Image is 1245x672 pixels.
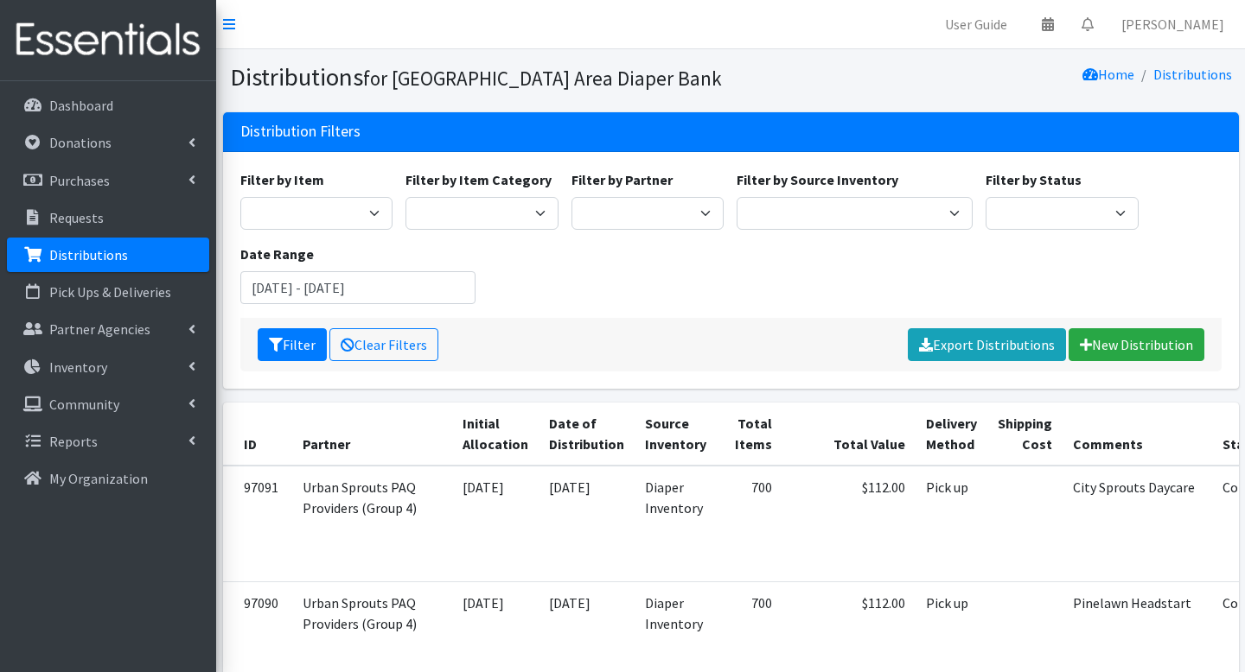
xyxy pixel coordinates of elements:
a: Home [1082,66,1134,83]
a: Clear Filters [329,328,438,361]
a: User Guide [931,7,1021,41]
th: Partner [292,403,452,466]
a: Distributions [1153,66,1232,83]
img: HumanEssentials [7,11,209,69]
p: Pick Ups & Deliveries [49,283,171,301]
p: My Organization [49,470,148,487]
th: Initial Allocation [452,403,539,466]
td: [DATE] [539,466,635,582]
a: Purchases [7,163,209,198]
a: Dashboard [7,88,209,123]
button: Filter [258,328,327,361]
p: Donations [49,134,112,151]
td: Urban Sprouts PAQ Providers (Group 4) [292,466,452,582]
p: Partner Agencies [49,320,150,338]
label: Filter by Status [986,169,1082,190]
th: Delivery Method [916,403,987,466]
a: Requests [7,200,209,235]
label: Filter by Item [240,169,324,190]
a: Distributions [7,238,209,272]
p: Reports [49,433,98,450]
a: Pick Ups & Deliveries [7,275,209,309]
a: [PERSON_NAME] [1108,7,1238,41]
td: Pick up [916,466,987,582]
th: ID [223,403,292,466]
input: January 1, 2011 - December 31, 2011 [240,271,476,304]
td: [DATE] [452,466,539,582]
a: Donations [7,125,209,160]
th: Total Items [717,403,782,466]
td: $112.00 [782,466,916,582]
th: Source Inventory [635,403,717,466]
a: Partner Agencies [7,312,209,346]
a: Export Distributions [908,328,1066,361]
h3: Distribution Filters [240,123,361,141]
label: Filter by Partner [571,169,673,190]
p: Distributions [49,246,128,263]
h1: Distributions [230,62,725,92]
td: 700 [717,466,782,582]
td: City Sprouts Daycare [1063,466,1212,582]
a: Inventory [7,350,209,384]
td: 97091 [223,466,292,582]
a: New Distribution [1069,328,1204,361]
th: Shipping Cost [987,403,1063,466]
label: Filter by Item Category [405,169,552,190]
a: Community [7,387,209,422]
p: Dashboard [49,97,113,114]
label: Date Range [240,244,314,264]
p: Purchases [49,172,110,189]
small: for [GEOGRAPHIC_DATA] Area Diaper Bank [363,66,722,91]
p: Inventory [49,358,107,376]
td: Diaper Inventory [635,466,717,582]
label: Filter by Source Inventory [737,169,898,190]
th: Comments [1063,403,1212,466]
th: Total Value [782,403,916,466]
a: My Organization [7,461,209,496]
p: Requests [49,209,104,226]
a: Reports [7,424,209,459]
th: Date of Distribution [539,403,635,466]
p: Community [49,396,119,413]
